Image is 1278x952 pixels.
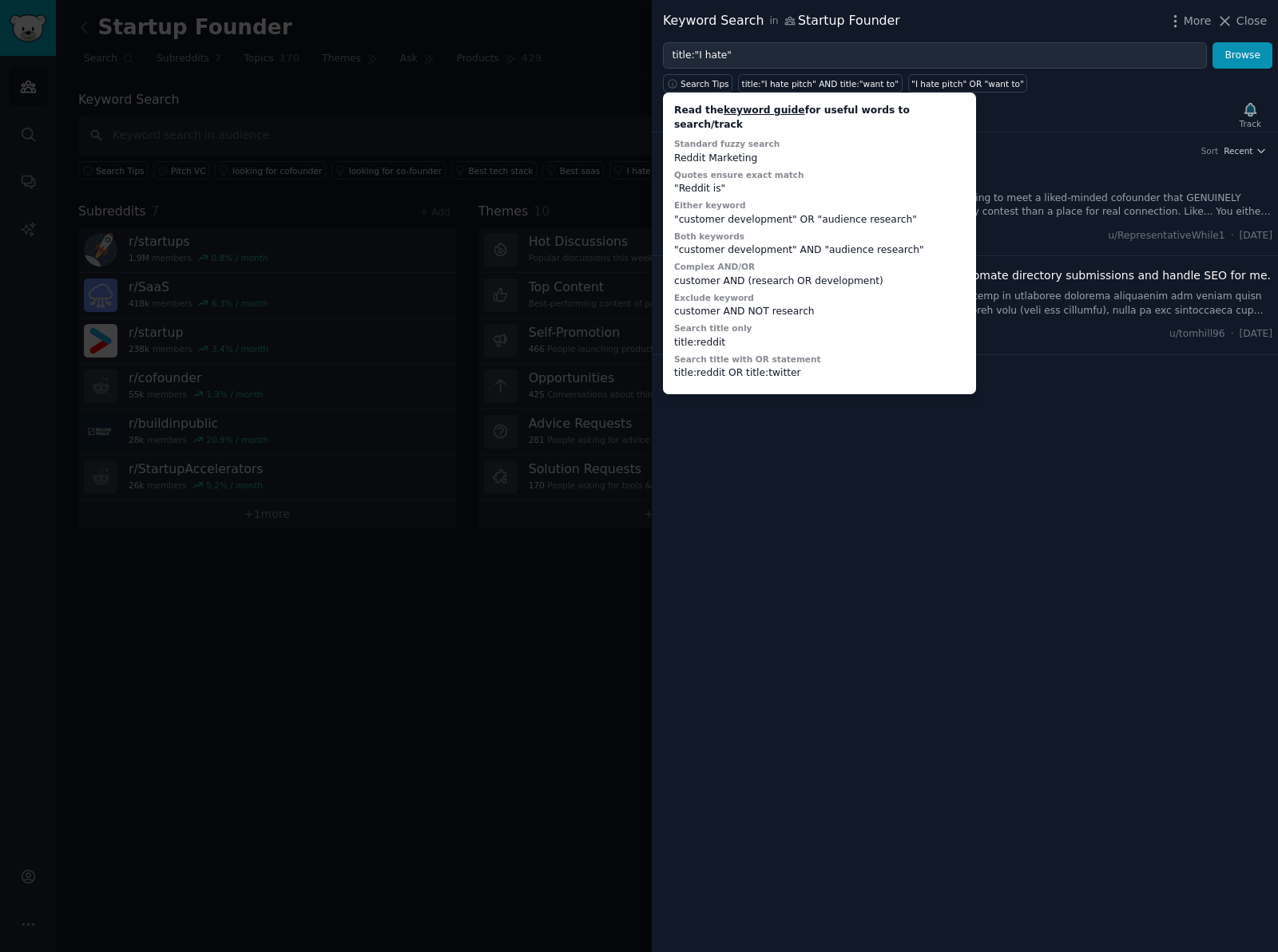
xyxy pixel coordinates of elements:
[1213,42,1272,69] button: Browse
[1240,229,1272,243] span: [DATE]
[674,200,746,210] label: Either keyword
[769,14,778,29] span: in
[674,262,755,271] label: Complex AND/OR
[697,192,1273,219] a: I'm a college student + wannabe founder who's been trying to meet a liked-minded cofounder that G...
[674,354,820,364] label: Search title with OR statement
[697,290,1273,318] a: Lor ipsumdol, S’am consec adipiscin elit sed doeiusmod temp in utlaboree dolorema aliquaenim adm ...
[1184,13,1212,30] span: More
[1167,13,1212,30] button: More
[681,78,729,89] span: Search Tips
[674,293,754,302] label: Exclude keyword
[911,78,1024,89] div: "I hate pitch" OR "want to"
[1224,145,1252,156] span: Recent
[674,139,780,148] label: Standard fuzzy search
[1240,327,1272,342] span: [DATE]
[908,74,1028,93] a: "I hate pitch" OR "want to"
[674,323,752,333] label: Search title only
[742,78,899,89] div: title:"I hate pitch" AND title:"want to"
[1231,229,1234,243] span: ·
[724,105,805,116] a: keyword guide
[674,152,965,166] div: Reddit Marketing
[738,74,903,93] a: title:"I hate pitch" AND title:"want to"
[674,182,965,196] div: "Reddit is"
[674,366,965,381] div: title:reddit OR title:twitter
[1224,145,1267,156] button: Recent
[697,267,1271,284] a: As a dev, I hate marketing. So I built a tool to automate directory submissions and handle SEO fo...
[674,243,965,258] div: "customer development" AND "audience research"
[663,74,732,93] button: Search Tips
[1216,13,1267,30] button: Close
[1201,145,1219,156] div: Sort
[674,104,965,132] div: Read the for useful words to search/track
[674,170,804,180] label: Quotes ensure exact match
[663,11,900,31] div: Keyword Search Startup Founder
[1236,13,1267,30] span: Close
[663,42,1207,69] input: Try a keyword related to your business
[674,275,965,289] div: customer AND (research OR development)
[674,336,965,350] div: title:reddit
[674,231,744,241] label: Both keywords
[674,305,965,319] div: customer AND NOT research
[1108,229,1224,243] span: u/RepresentativeWhile1
[674,213,965,227] div: "customer development" OR "audience research"
[1231,327,1234,342] span: ·
[1169,327,1225,342] span: u/tomhill96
